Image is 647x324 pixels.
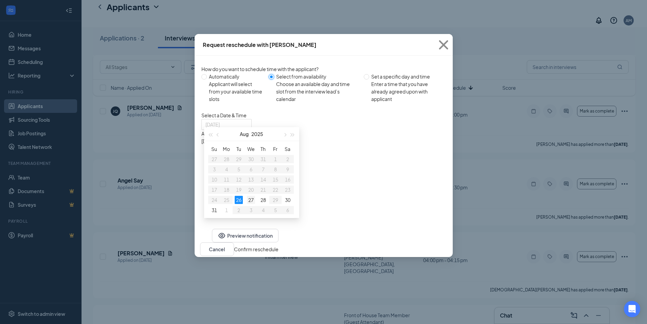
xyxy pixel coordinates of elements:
[251,127,263,141] button: 2025
[233,195,245,205] td: 2025-08-26
[210,206,218,214] div: 31
[218,232,226,240] svg: Eye
[276,73,358,80] div: Select from availability
[201,167,331,175] div: 2:45PM - 3:00PM
[245,144,257,154] th: We
[371,80,441,103] div: Enter a time that you have already agreed upon with applicant
[201,130,331,137] div: Available time slots on [DATE]
[201,205,331,212] div: 4:15PM - 4:30PM
[222,206,231,214] div: 1
[201,175,331,182] div: 3:00PM - 3:15PM
[234,245,278,253] button: Confirm reschedule
[209,73,264,80] div: Automatically
[220,144,233,154] th: Mo
[203,41,317,49] div: Request reschedule with [PERSON_NAME]
[233,144,245,154] th: Tu
[257,144,269,154] th: Th
[208,205,220,215] td: 2025-08-31
[209,80,264,103] div: Applicant will select from your available time slots
[235,196,243,204] div: 26
[624,301,640,317] div: Open Intercom Messenger
[201,160,331,167] div: 2:30PM - 2:45PM
[434,36,453,54] svg: Cross
[220,205,233,215] td: 2025-09-01
[276,80,358,103] div: Choose an available day and time slot from the interview lead’s calendar
[247,196,255,204] div: 27
[201,182,331,190] div: 3:15PM - 3:30PM
[282,144,294,154] th: Sa
[201,152,331,160] div: 2:15PM - 2:30PM
[259,196,267,204] div: 28
[282,195,294,205] td: 2025-08-30
[201,190,331,197] div: 3:30PM - 3:45PM
[212,229,278,242] button: EyePreview notification
[200,242,234,256] button: Cancel
[205,121,246,128] input: Aug 26, 2025
[201,197,331,205] div: 3:45PM - 4:00PM
[434,34,453,56] button: Close
[371,73,441,80] div: Set a specific day and time
[245,195,257,205] td: 2025-08-27
[201,65,446,73] div: How do you want to schedule time with the applicant?
[208,144,220,154] th: Su
[284,196,292,204] div: 30
[257,195,269,205] td: 2025-08-28
[201,137,331,145] div: [DATE]
[240,127,249,141] button: Aug
[201,145,331,152] div: 2:00PM - 2:15PM
[269,144,282,154] th: Fr
[201,112,446,119] div: Select a Date & Time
